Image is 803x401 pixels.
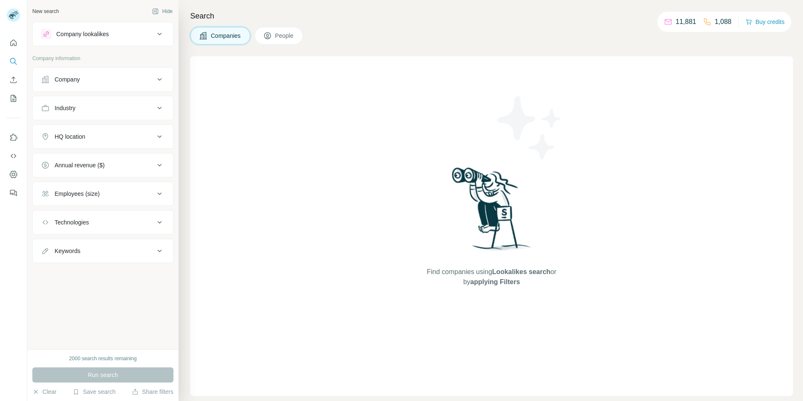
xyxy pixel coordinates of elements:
button: Keywords [33,241,173,261]
button: Buy credits [745,16,785,28]
button: Company [33,69,173,90]
div: Technologies [55,218,89,227]
div: Company lookalikes [56,30,109,38]
button: Feedback [7,185,20,200]
span: People [275,32,294,40]
div: Industry [55,104,76,112]
span: Find companies using or by [424,267,559,287]
button: Save search [73,388,115,396]
span: Companies [211,32,241,40]
div: Company [55,75,80,84]
div: Annual revenue ($) [55,161,105,169]
button: Use Surfe API [7,148,20,164]
div: Keywords [55,247,80,255]
p: 1,088 [715,17,732,27]
button: Enrich CSV [7,72,20,87]
h4: Search [190,10,793,22]
button: Clear [32,388,56,396]
button: Share filters [132,388,173,396]
button: Search [7,54,20,69]
span: Lookalikes search [492,268,551,275]
div: Employees (size) [55,190,100,198]
div: 2000 search results remaining [69,355,137,362]
button: Quick start [7,35,20,50]
div: HQ location [55,132,85,141]
button: HQ location [33,127,173,147]
span: applying Filters [470,278,520,285]
button: My lists [7,91,20,106]
img: Surfe Illustration - Woman searching with binoculars [448,165,535,259]
img: Surfe Illustration - Stars [492,90,567,166]
button: Use Surfe on LinkedIn [7,130,20,145]
p: 11,881 [676,17,696,27]
button: Technologies [33,212,173,232]
button: Employees (size) [33,184,173,204]
button: Annual revenue ($) [33,155,173,175]
p: Company information [32,55,173,62]
div: New search [32,8,59,15]
button: Hide [146,5,178,18]
button: Industry [33,98,173,118]
button: Dashboard [7,167,20,182]
button: Company lookalikes [33,24,173,44]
